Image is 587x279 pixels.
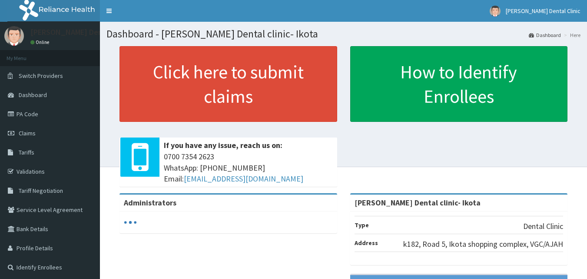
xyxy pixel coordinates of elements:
[124,216,137,229] svg: audio-loading
[490,6,501,17] img: User Image
[506,7,580,15] span: [PERSON_NAME] Dental Clinic
[124,198,176,208] b: Administrators
[562,31,580,39] li: Here
[30,28,132,36] p: [PERSON_NAME] Dental Clinic
[529,31,561,39] a: Dashboard
[106,28,580,40] h1: Dashboard - [PERSON_NAME] Dental clinic- Ikota
[355,221,369,229] b: Type
[164,151,333,185] span: 0700 7354 2623 WhatsApp: [PHONE_NUMBER] Email:
[30,39,51,45] a: Online
[19,148,34,156] span: Tariffs
[355,198,481,208] strong: [PERSON_NAME] Dental clinic- Ikota
[19,187,63,195] span: Tariff Negotiation
[4,26,24,46] img: User Image
[19,91,47,99] span: Dashboard
[355,239,378,247] b: Address
[184,174,303,184] a: [EMAIL_ADDRESS][DOMAIN_NAME]
[403,239,563,250] p: k182, Road 5, Ikota shopping complex, VGC/AJAH
[350,46,568,122] a: How to Identify Enrollees
[523,221,563,232] p: Dental Clinic
[19,72,63,80] span: Switch Providers
[119,46,337,122] a: Click here to submit claims
[164,140,282,150] b: If you have any issue, reach us on:
[19,129,36,137] span: Claims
